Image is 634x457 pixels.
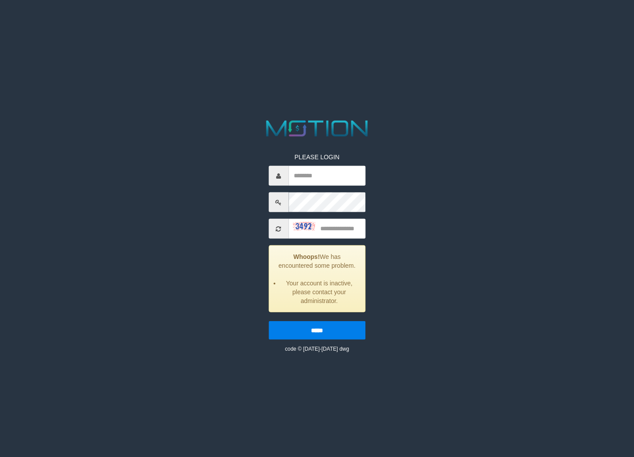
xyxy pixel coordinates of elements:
[280,279,358,305] li: Your account is inactive, please contact your administrator.
[293,253,320,260] strong: Whoops!
[269,153,365,161] p: PLEASE LOGIN
[262,118,372,139] img: MOTION_logo.png
[285,346,349,352] small: code © [DATE]-[DATE] dwg
[269,245,365,312] div: We has encountered some problem.
[293,222,315,231] img: captcha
